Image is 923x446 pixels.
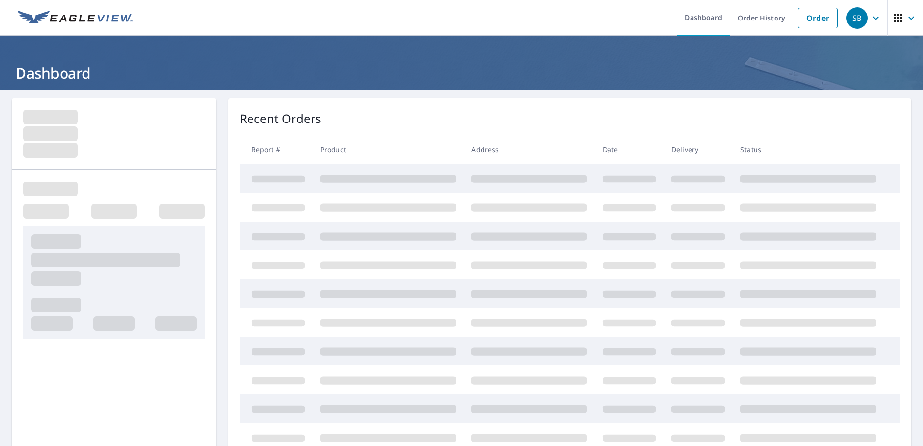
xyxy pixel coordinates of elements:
[18,11,133,25] img: EV Logo
[240,110,322,127] p: Recent Orders
[664,135,733,164] th: Delivery
[313,135,464,164] th: Product
[595,135,664,164] th: Date
[798,8,838,28] a: Order
[12,63,911,83] h1: Dashboard
[846,7,868,29] div: SB
[733,135,884,164] th: Status
[240,135,313,164] th: Report #
[463,135,594,164] th: Address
